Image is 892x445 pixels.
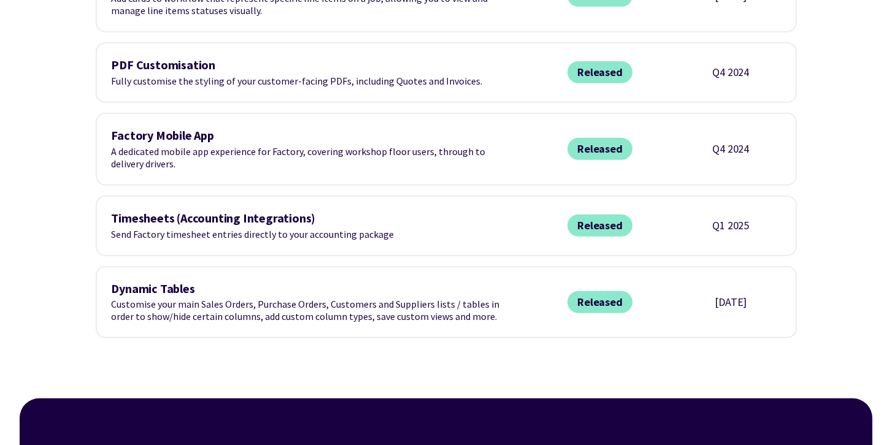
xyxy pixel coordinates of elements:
[112,58,504,72] h3: PDF Customisation
[112,129,504,143] h3: Factory Mobile App
[567,291,632,313] span: Released
[696,65,766,80] div: Q4 2024
[696,218,766,233] div: Q1 2025
[567,215,632,237] span: Released
[112,282,504,296] h3: Dynamic Tables
[112,282,504,323] div: Customise your main Sales Orders, Purchase Orders, Customers and Suppliers lists / tables in orde...
[567,138,632,160] span: Released
[112,129,504,170] div: A dedicated mobile app experience for Factory, covering workshop floor users, through to delivery...
[112,58,504,87] div: Fully customise the styling of your customer-facing PDFs, including Quotes and Invoices.
[112,211,504,226] h3: Timesheets (Accounting Integrations)
[682,313,892,445] iframe: Chat Widget
[696,142,766,156] div: Q4 2024
[112,211,504,240] div: Send Factory timesheet entries directly to your accounting package
[696,295,766,310] div: [DATE]
[567,61,632,83] span: Released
